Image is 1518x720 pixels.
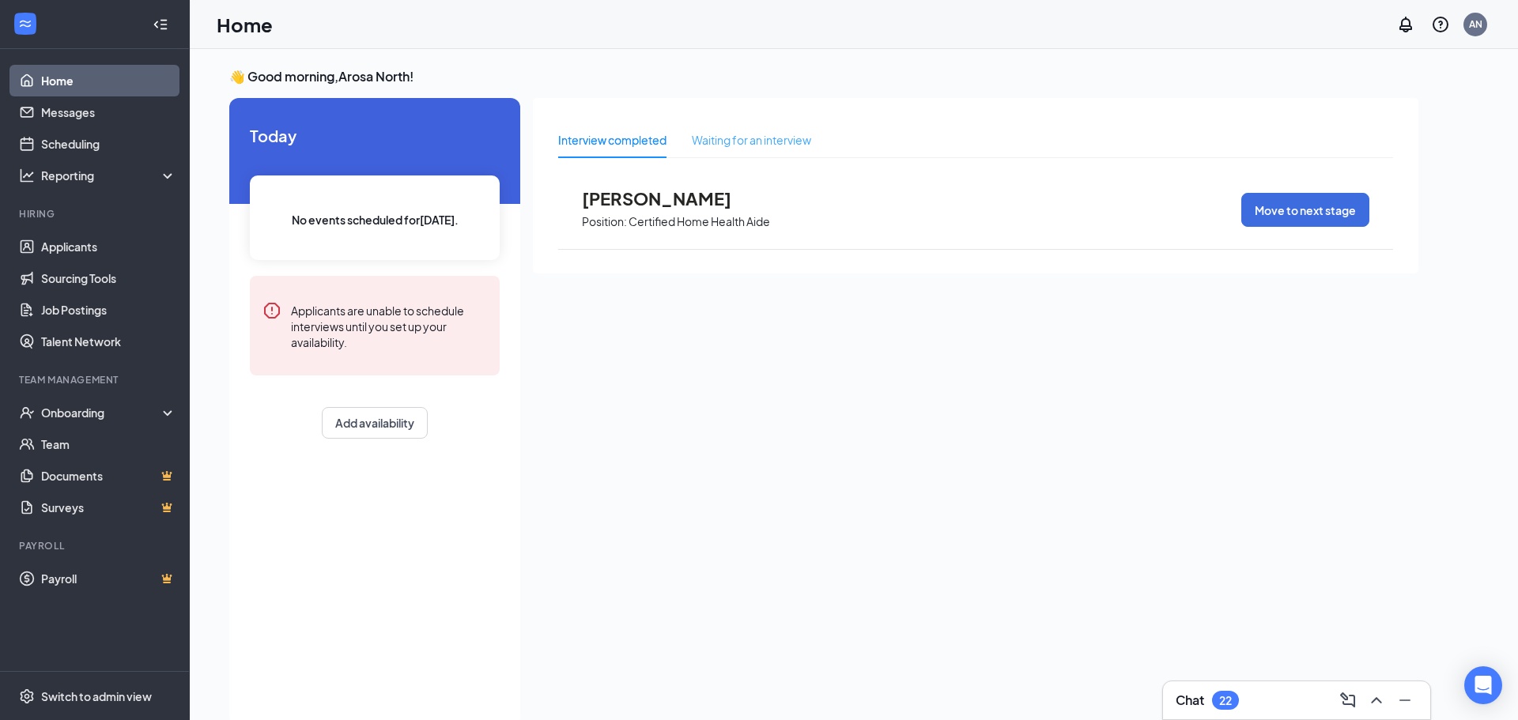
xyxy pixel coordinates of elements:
button: Add availability [322,407,428,439]
svg: ChevronUp [1367,691,1386,710]
button: ComposeMessage [1335,688,1361,713]
span: No events scheduled for [DATE] . [292,211,459,228]
p: Position: [582,214,627,229]
svg: Minimize [1395,691,1414,710]
div: 22 [1219,694,1232,707]
a: Home [41,65,176,96]
div: Team Management [19,373,173,386]
h3: Chat [1176,692,1204,709]
svg: Error [262,301,281,320]
div: AN [1469,17,1482,31]
h3: 👋 Good morning, Arosa North ! [229,68,1418,85]
button: ChevronUp [1364,688,1389,713]
a: Scheduling [41,128,176,160]
a: DocumentsCrown [41,460,176,492]
svg: Notifications [1396,15,1415,34]
svg: Analysis [19,168,35,183]
h1: Home [217,11,273,38]
a: SurveysCrown [41,492,176,523]
svg: Settings [19,688,35,704]
svg: Collapse [153,17,168,32]
a: Talent Network [41,326,176,357]
a: PayrollCrown [41,563,176,594]
div: Payroll [19,539,173,552]
a: Job Postings [41,294,176,326]
div: Waiting for an interview [692,131,811,149]
svg: ComposeMessage [1339,691,1358,710]
button: Move to next stage [1241,193,1369,227]
svg: WorkstreamLogo [17,16,33,32]
a: Sourcing Tools [41,262,176,294]
div: Applicants are unable to schedule interviews until you set up your availability. [291,301,487,350]
div: Open Intercom Messenger [1464,666,1502,704]
a: Applicants [41,231,176,262]
svg: UserCheck [19,405,35,420]
div: Reporting [41,168,177,183]
div: Hiring [19,207,173,221]
span: Today [250,123,500,148]
div: Onboarding [41,405,163,420]
div: Interview completed [558,131,666,149]
span: [PERSON_NAME] [582,188,756,209]
p: Certified Home Health Aide [629,214,770,229]
div: Switch to admin view [41,688,152,704]
a: Team [41,428,176,460]
svg: QuestionInfo [1431,15,1450,34]
a: Messages [41,96,176,128]
button: Minimize [1392,688,1418,713]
